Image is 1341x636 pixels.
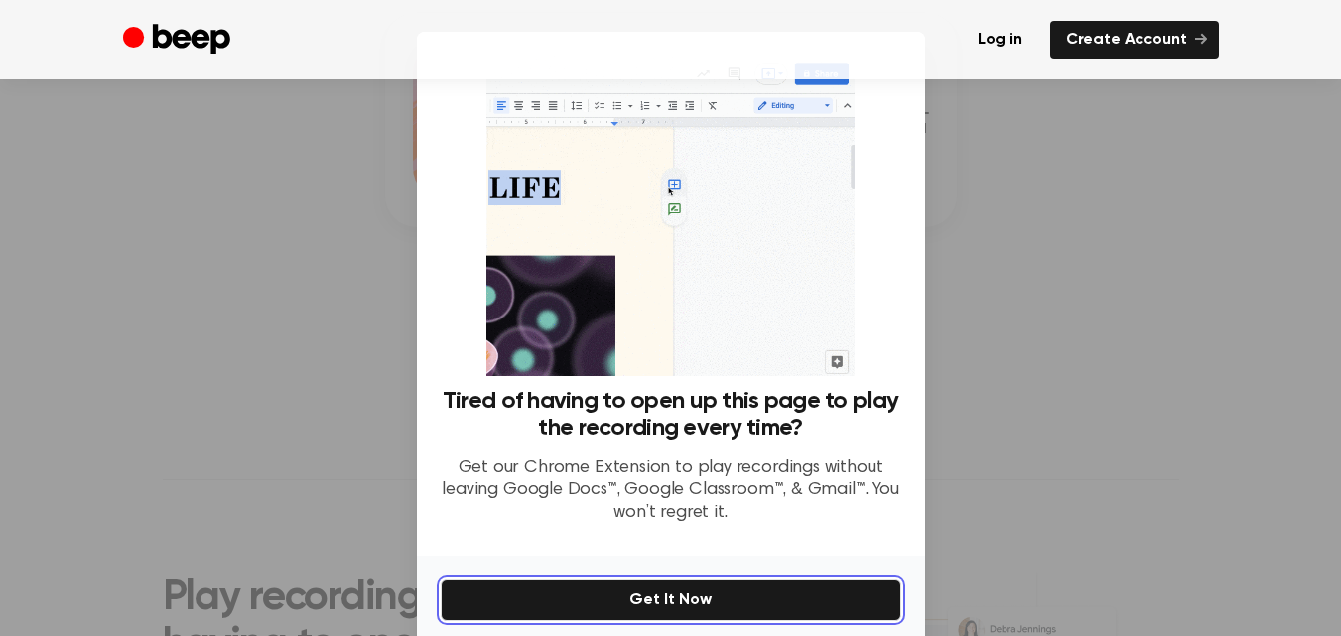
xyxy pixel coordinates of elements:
a: Create Account [1050,21,1219,59]
h3: Tired of having to open up this page to play the recording every time? [441,388,901,442]
a: Log in [962,21,1038,59]
button: Get It Now [441,579,901,621]
a: Beep [123,21,235,60]
p: Get our Chrome Extension to play recordings without leaving Google Docs™, Google Classroom™, & Gm... [441,457,901,525]
img: Beep extension in action [486,56,855,376]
